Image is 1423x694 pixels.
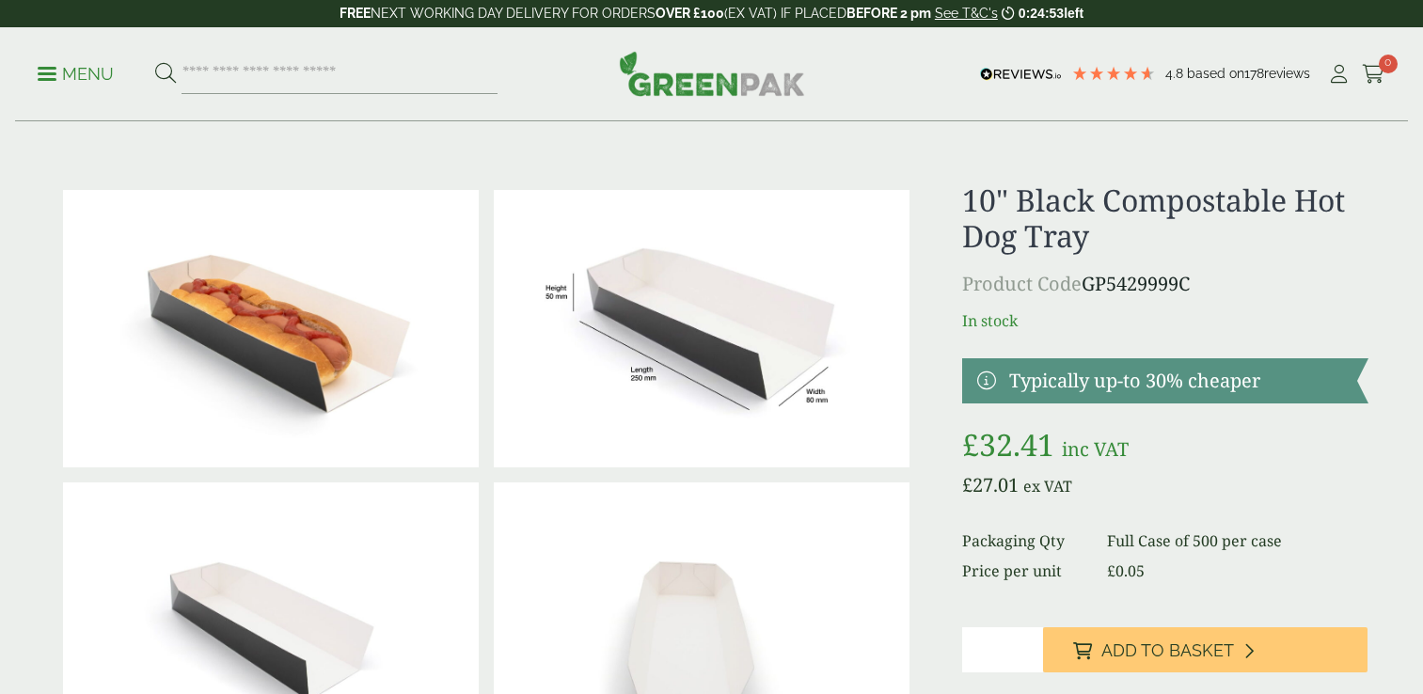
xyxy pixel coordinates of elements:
img: 10 Black Hot Dog Tray Alt (Large) [63,190,479,467]
strong: FREE [340,6,371,21]
span: 4.8 [1165,66,1187,81]
dt: Packaging Qty [962,529,1083,552]
i: My Account [1327,65,1351,84]
a: 0 [1362,60,1385,88]
span: Add to Basket [1101,640,1234,661]
p: GP5429999C [962,270,1368,298]
a: Menu [38,63,114,82]
a: See T&C's [935,6,998,21]
img: REVIEWS.io [980,68,1062,81]
p: In stock [962,309,1368,332]
img: GreenPak Supplies [619,51,805,96]
span: Based on [1187,66,1244,81]
strong: BEFORE 2 pm [846,6,931,21]
span: £ [1107,560,1115,581]
span: inc VAT [1062,436,1129,462]
bdi: 0.05 [1107,560,1145,581]
span: £ [962,472,972,497]
span: 0 [1379,55,1398,73]
button: Add to Basket [1043,627,1368,672]
bdi: 32.41 [962,424,1054,465]
dd: Full Case of 500 per case [1107,529,1368,552]
span: reviews [1264,66,1310,81]
span: 0:24:53 [1019,6,1064,21]
h1: 10" Black Compostable Hot Dog Tray [962,182,1368,255]
p: Menu [38,63,114,86]
i: Cart [1362,65,1385,84]
bdi: 27.01 [962,472,1019,497]
span: left [1064,6,1083,21]
span: Product Code [962,271,1082,296]
div: 4.78 Stars [1071,65,1156,82]
span: ex VAT [1023,476,1072,497]
span: 178 [1244,66,1264,81]
dt: Price per unit [962,560,1083,582]
img: HotdogTray_10black [494,190,909,467]
strong: OVER £100 [656,6,724,21]
span: £ [962,424,979,465]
